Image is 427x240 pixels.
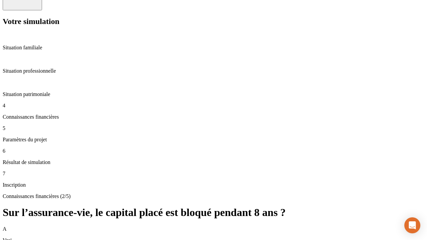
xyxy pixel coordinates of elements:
[3,103,424,109] p: 4
[3,193,424,199] p: Connaissances financières (2/5)
[3,68,424,74] p: Situation professionnelle
[3,125,424,131] p: 5
[3,226,424,232] p: A
[3,159,424,165] p: Résultat de simulation
[3,137,424,143] p: Paramètres du projet
[3,17,424,26] h2: Votre simulation
[3,91,424,97] p: Situation patrimoniale
[3,148,424,154] p: 6
[404,217,420,233] div: Open Intercom Messenger
[3,182,424,188] p: Inscription
[3,114,424,120] p: Connaissances financières
[3,45,424,51] p: Situation familiale
[3,171,424,177] p: 7
[3,206,424,219] h1: Sur l’assurance-vie, le capital placé est bloqué pendant 8 ans ?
